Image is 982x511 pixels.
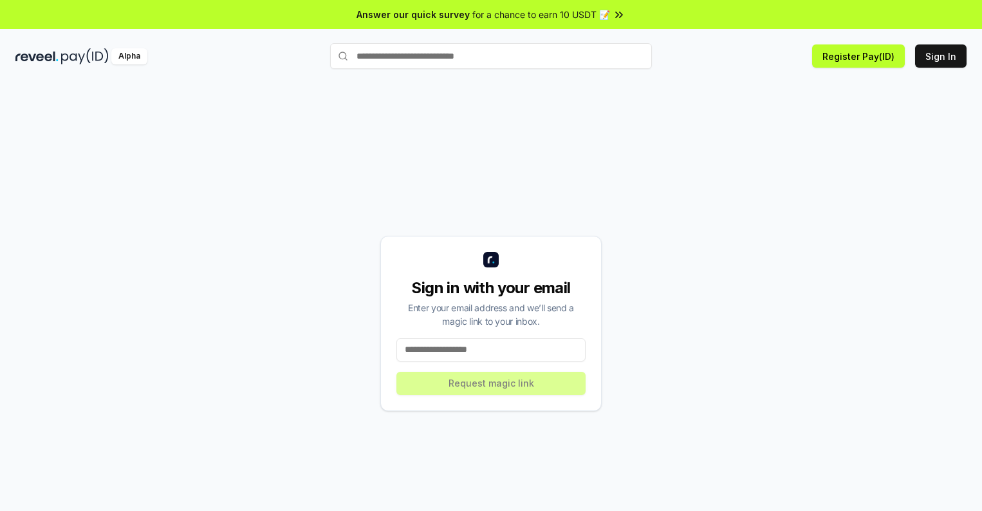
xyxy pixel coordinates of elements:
button: Sign In [915,44,967,68]
img: pay_id [61,48,109,64]
div: Sign in with your email [396,278,586,298]
div: Enter your email address and we’ll send a magic link to your inbox. [396,301,586,328]
span: for a chance to earn 10 USDT 📝 [472,8,610,21]
button: Register Pay(ID) [812,44,905,68]
img: logo_small [483,252,499,267]
div: Alpha [111,48,147,64]
img: reveel_dark [15,48,59,64]
span: Answer our quick survey [357,8,470,21]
